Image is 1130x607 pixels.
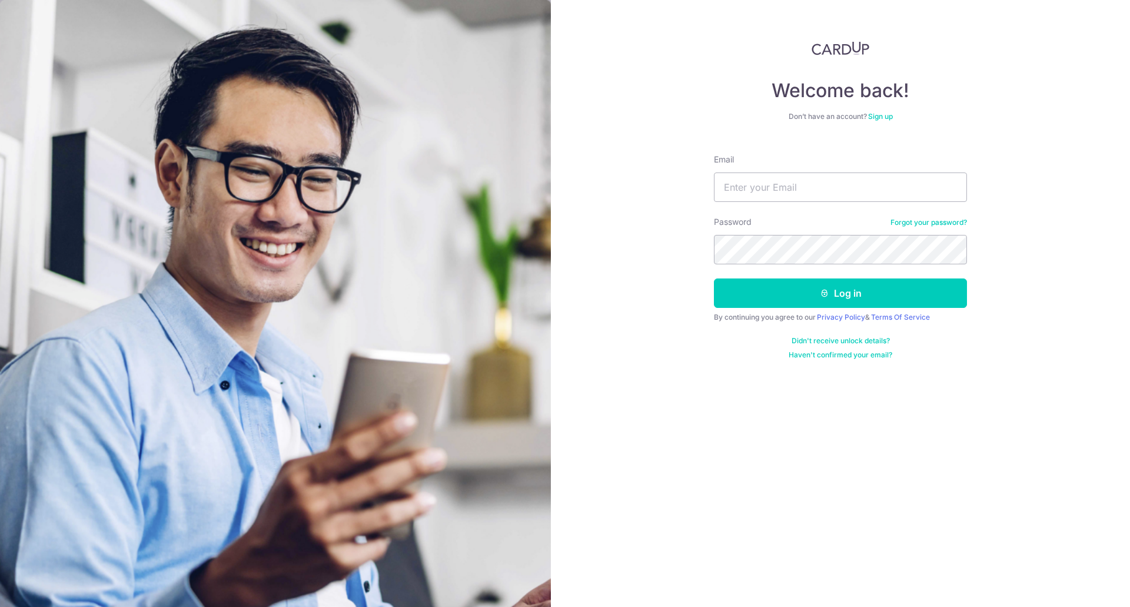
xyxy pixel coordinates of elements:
a: Forgot your password? [890,218,967,227]
img: CardUp Logo [812,41,869,55]
a: Terms Of Service [871,313,930,321]
div: Don’t have an account? [714,112,967,121]
a: Sign up [868,112,893,121]
label: Email [714,154,734,165]
a: Didn't receive unlock details? [792,336,890,346]
label: Password [714,216,752,228]
button: Log in [714,278,967,308]
input: Enter your Email [714,173,967,202]
div: By continuing you agree to our & [714,313,967,322]
a: Haven't confirmed your email? [789,350,892,360]
a: Privacy Policy [817,313,865,321]
h4: Welcome back! [714,79,967,102]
